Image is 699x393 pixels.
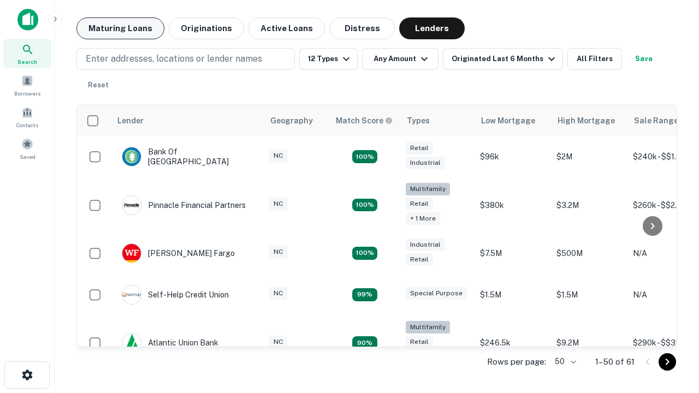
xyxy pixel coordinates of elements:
[352,336,377,349] div: Matching Properties: 10, hasApolloMatch: undefined
[352,150,377,163] div: Matching Properties: 15, hasApolloMatch: undefined
[122,333,218,353] div: Atlantic Union Bank
[407,114,430,127] div: Types
[169,17,244,39] button: Originations
[400,105,475,136] th: Types
[336,115,390,127] h6: Match Score
[406,212,440,225] div: + 1 more
[452,52,558,65] div: Originated Last 6 Months
[551,315,627,371] td: $9.2M
[3,134,51,163] a: Saved
[264,105,329,136] th: Geography
[352,247,377,260] div: Matching Properties: 14, hasApolloMatch: undefined
[117,114,144,127] div: Lender
[659,353,676,371] button: Go to next page
[475,136,551,177] td: $96k
[122,334,141,352] img: picture
[17,57,37,66] span: Search
[475,105,551,136] th: Low Mortgage
[3,39,51,68] a: Search
[329,17,395,39] button: Distress
[76,48,295,70] button: Enter addresses, locations or lender names
[248,17,325,39] button: Active Loans
[81,74,116,96] button: Reset
[14,89,40,98] span: Borrowers
[551,274,627,315] td: $1.5M
[567,48,622,70] button: All Filters
[3,102,51,132] a: Contacts
[17,9,38,31] img: capitalize-icon.png
[406,287,467,300] div: Special Purpose
[86,52,262,65] p: Enter addresses, locations or lender names
[406,239,445,251] div: Industrial
[475,177,551,233] td: $380k
[644,271,699,323] iframe: Chat Widget
[269,287,287,300] div: NC
[475,315,551,371] td: $246.5k
[269,198,287,210] div: NC
[329,105,400,136] th: Capitalize uses an advanced AI algorithm to match your search with the best lender. The match sco...
[551,136,627,177] td: $2M
[111,105,264,136] th: Lender
[406,321,450,334] div: Multifamily
[269,336,287,348] div: NC
[475,274,551,315] td: $1.5M
[551,105,627,136] th: High Mortgage
[487,355,546,368] p: Rows per page:
[481,114,535,127] div: Low Mortgage
[270,114,313,127] div: Geography
[399,17,465,39] button: Lenders
[551,177,627,233] td: $3.2M
[122,147,253,166] div: Bank Of [GEOGRAPHIC_DATA]
[443,48,563,70] button: Originated Last 6 Months
[352,199,377,212] div: Matching Properties: 20, hasApolloMatch: undefined
[122,147,141,166] img: picture
[352,288,377,301] div: Matching Properties: 11, hasApolloMatch: undefined
[299,48,358,70] button: 12 Types
[269,150,287,162] div: NC
[122,196,141,215] img: picture
[558,114,615,127] div: High Mortgage
[475,233,551,274] td: $7.5M
[122,285,229,305] div: Self-help Credit Union
[551,233,627,274] td: $500M
[406,198,433,210] div: Retail
[406,336,433,348] div: Retail
[20,152,35,161] span: Saved
[336,115,393,127] div: Capitalize uses an advanced AI algorithm to match your search with the best lender. The match sco...
[16,121,38,129] span: Contacts
[76,17,164,39] button: Maturing Loans
[122,243,235,263] div: [PERSON_NAME] Fargo
[626,48,661,70] button: Save your search to get updates of matches that match your search criteria.
[269,246,287,258] div: NC
[122,195,246,215] div: Pinnacle Financial Partners
[406,183,450,195] div: Multifamily
[595,355,635,368] p: 1–50 of 61
[406,142,433,154] div: Retail
[3,70,51,100] a: Borrowers
[406,253,433,266] div: Retail
[634,114,678,127] div: Sale Range
[550,354,578,370] div: 50
[362,48,439,70] button: Any Amount
[406,157,445,169] div: Industrial
[122,285,141,304] img: picture
[122,244,141,263] img: picture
